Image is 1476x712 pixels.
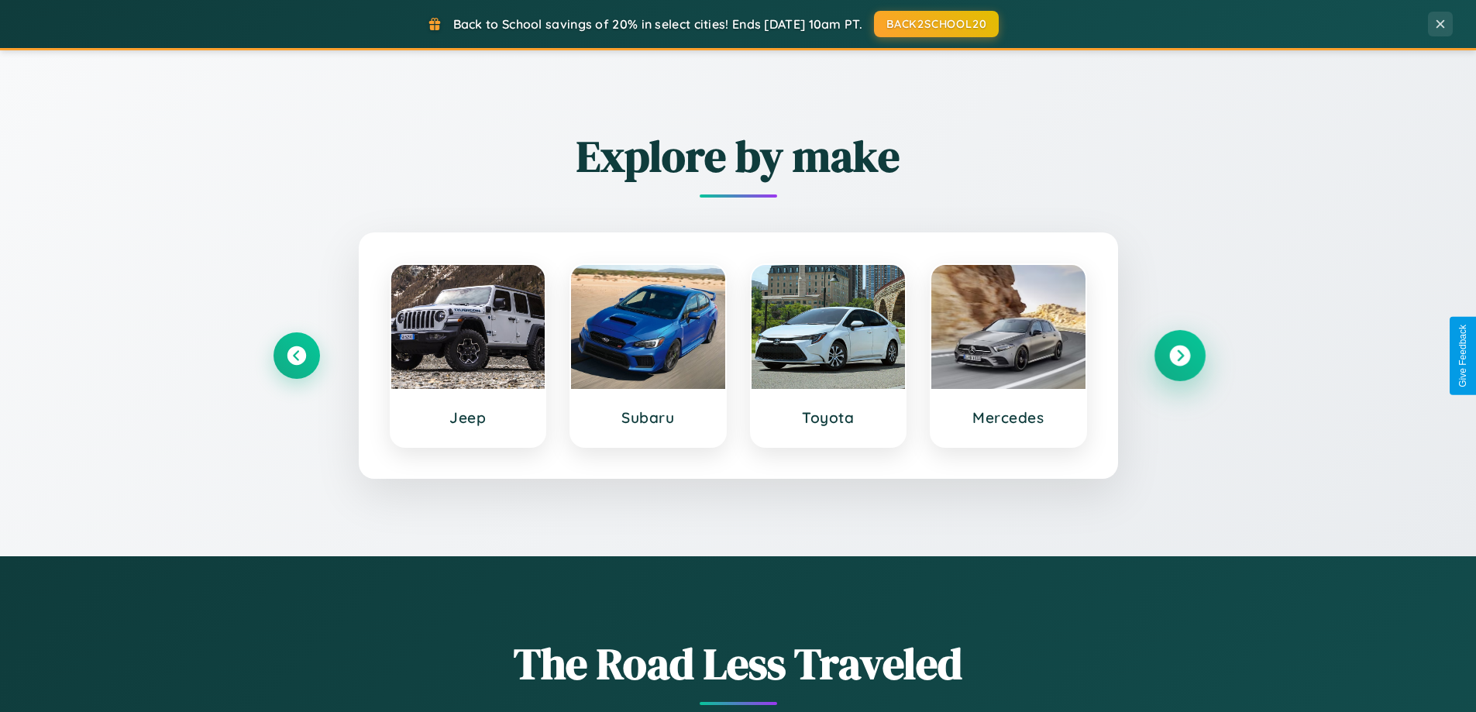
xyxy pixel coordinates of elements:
[407,408,530,427] h3: Jeep
[587,408,710,427] h3: Subaru
[453,16,862,32] span: Back to School savings of 20% in select cities! Ends [DATE] 10am PT.
[274,126,1203,186] h2: Explore by make
[874,11,999,37] button: BACK2SCHOOL20
[274,634,1203,693] h1: The Road Less Traveled
[767,408,890,427] h3: Toyota
[1457,325,1468,387] div: Give Feedback
[947,408,1070,427] h3: Mercedes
